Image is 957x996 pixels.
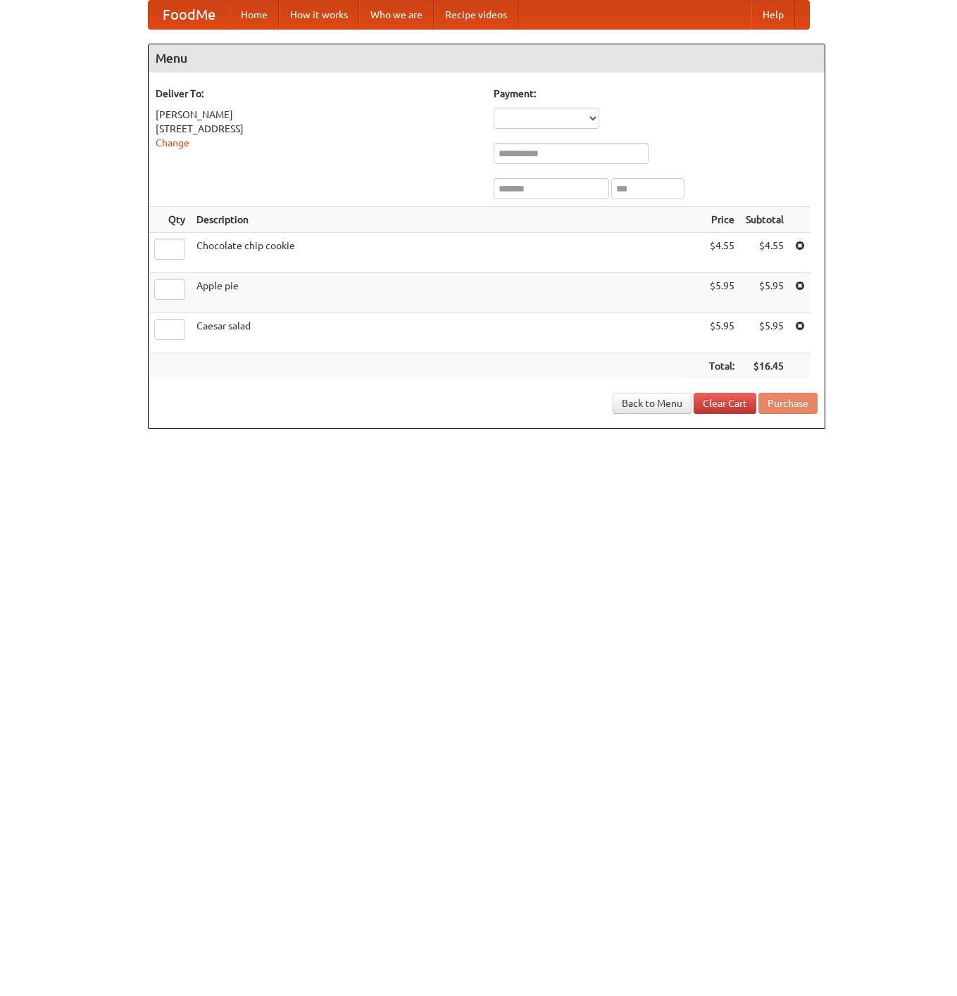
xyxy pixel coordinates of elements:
[156,122,480,136] div: [STREET_ADDRESS]
[740,353,789,379] th: $16.45
[191,313,703,353] td: Caesar salad
[703,273,740,313] td: $5.95
[740,313,789,353] td: $5.95
[230,1,279,29] a: Home
[758,393,818,414] button: Purchase
[751,1,795,29] a: Help
[279,1,359,29] a: How it works
[149,207,191,233] th: Qty
[156,137,189,149] a: Change
[703,233,740,273] td: $4.55
[703,313,740,353] td: $5.95
[494,87,818,101] h5: Payment:
[703,207,740,233] th: Price
[191,207,703,233] th: Description
[149,44,825,73] h4: Menu
[191,273,703,313] td: Apple pie
[613,393,692,414] a: Back to Menu
[156,108,480,122] div: [PERSON_NAME]
[156,87,480,101] h5: Deliver To:
[740,233,789,273] td: $4.55
[149,1,230,29] a: FoodMe
[191,233,703,273] td: Chocolate chip cookie
[434,1,518,29] a: Recipe videos
[740,273,789,313] td: $5.95
[359,1,434,29] a: Who we are
[740,207,789,233] th: Subtotal
[703,353,740,379] th: Total:
[694,393,756,414] a: Clear Cart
